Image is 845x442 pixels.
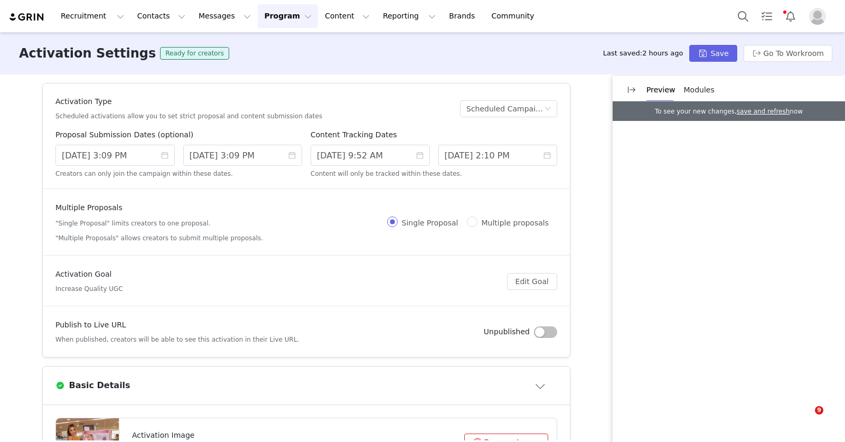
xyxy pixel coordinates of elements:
i: icon: down [544,106,551,113]
button: Content [318,4,376,28]
div: Content will only be tracked within these dates. [311,167,557,178]
span: Multiple proposals [477,219,553,227]
button: Go To Workroom [744,45,832,62]
h5: When published, creators will be able to see this activation in their Live URL. [55,335,299,344]
button: Program [258,4,318,28]
button: Reporting [377,4,442,28]
span: 9 [815,406,823,415]
span: Last saved: [603,49,683,57]
h5: "Multiple Proposals" allows creators to submit multiple proposals. [55,233,263,243]
a: Community [485,4,546,28]
button: Close module [524,377,557,394]
a: Brands [443,4,484,28]
h4: Unpublished [484,326,530,337]
button: Recruitment [54,4,130,28]
span: 2 hours ago [642,49,683,57]
div: Creators can only join the campaign within these dates. [55,167,302,178]
label: Proposal Submission Dates (optional) [55,130,193,139]
button: Edit Goal [507,273,557,290]
a: Tasks [755,4,778,28]
input: Submit from [55,145,175,166]
button: Profile [803,8,837,25]
img: placeholder-profile.jpg [809,8,826,25]
h4: Activation Goal [55,269,123,280]
h3: Basic Details [65,379,130,392]
span: Modules [684,86,715,94]
span: now [790,108,803,115]
button: Save [689,45,737,62]
p: Preview [646,84,675,96]
h4: Activation Type [55,96,322,107]
i: icon: calendar [543,152,551,159]
button: Messages [192,4,257,28]
span: To see your new changes, [655,108,737,115]
iframe: Intercom live chat [793,406,819,431]
button: Contacts [131,4,192,28]
h3: Activation Settings [19,44,156,63]
span: Single Proposal [398,219,463,227]
a: save and refresh [737,108,790,115]
input: Track from [311,145,430,166]
span: Ready for creators [160,47,229,60]
h4: Multiple Proposals [55,202,263,213]
i: icon: calendar [161,152,168,159]
input: Submit to [183,145,303,166]
h5: Scheduled activations allow you to set strict proposal and content submission dates [55,111,322,121]
h5: Increase Quality UGC [55,284,123,294]
i: icon: calendar [288,152,296,159]
h4: Publish to Live URL [55,319,299,331]
img: grin logo [8,12,45,22]
label: Content Tracking Dates [311,130,397,139]
button: Notifications [779,4,802,28]
h5: "Single Proposal" limits creators to one proposal. [55,219,263,228]
i: icon: calendar [416,152,424,159]
div: Scheduled Campaign [466,101,544,117]
h4: Activation Image [132,430,368,441]
button: Search [731,4,755,28]
input: Track to [438,145,558,166]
